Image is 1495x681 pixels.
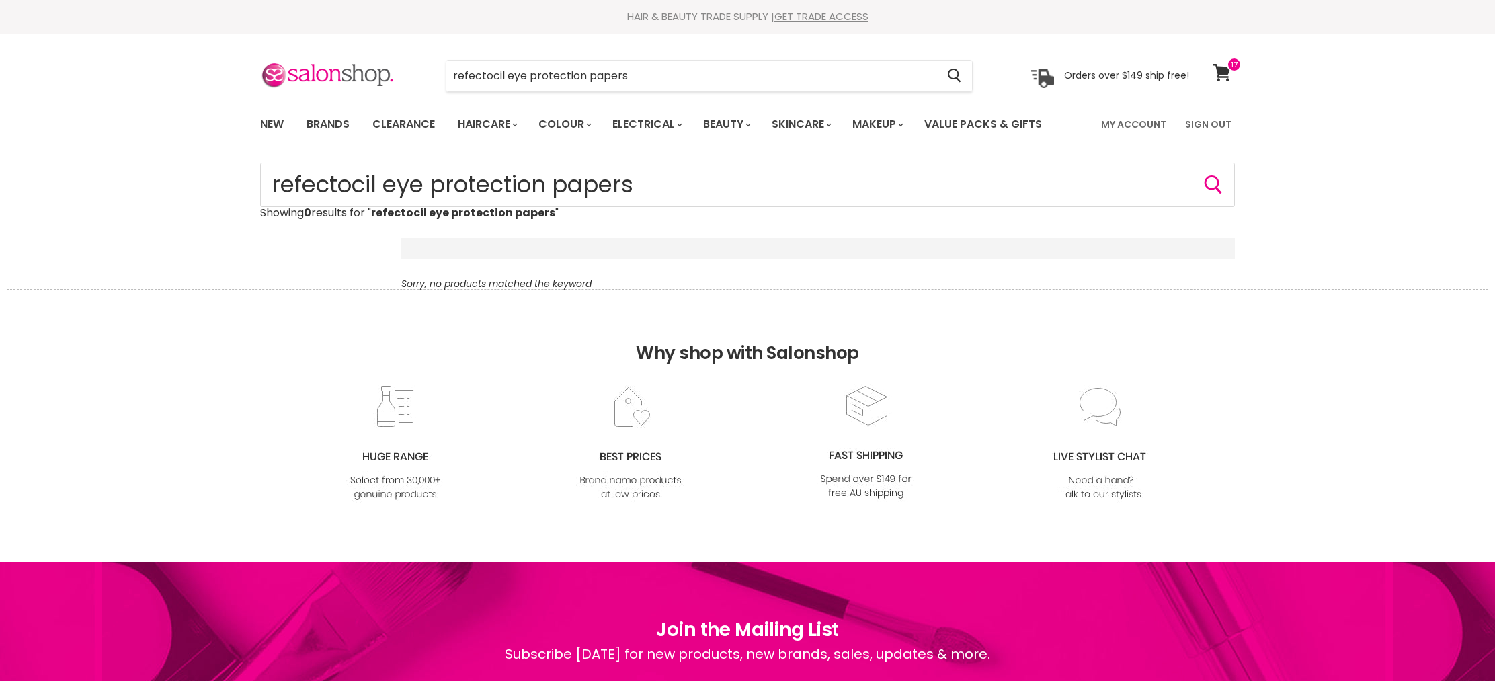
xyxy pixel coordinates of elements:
form: Product [260,163,1235,207]
a: New [250,110,294,138]
img: prices.jpg [576,385,685,503]
ul: Main menu [250,105,1073,144]
a: GET TRADE ACCESS [774,9,868,24]
input: Search [260,163,1235,207]
a: Skincare [762,110,840,138]
strong: refectocil eye protection papers [371,205,555,221]
a: Sign Out [1177,110,1240,138]
a: Haircare [448,110,526,138]
img: chat_c0a1c8f7-3133-4fc6-855f-7264552747f6.jpg [1047,385,1156,503]
a: Electrical [602,110,690,138]
p: Showing results for " " [260,207,1235,219]
img: range2_8cf790d4-220e-469f-917d-a18fed3854b6.jpg [341,385,450,503]
input: Search [446,61,936,91]
iframe: Gorgias live chat messenger [1428,618,1482,668]
button: Search [1203,174,1224,196]
a: Colour [528,110,600,138]
button: Search [936,61,972,91]
strong: 0 [304,205,311,221]
a: Beauty [693,110,759,138]
h1: Join the Mailing List [505,616,990,644]
h2: Why shop with Salonshop [7,289,1488,384]
form: Product [446,60,973,92]
img: fast.jpg [811,384,920,502]
em: Sorry, no products matched the keyword [401,277,592,290]
a: Makeup [842,110,912,138]
a: Clearance [362,110,445,138]
a: My Account [1093,110,1174,138]
a: Value Packs & Gifts [914,110,1052,138]
nav: Main [243,105,1252,144]
p: Orders over $149 ship free! [1064,69,1189,81]
a: Brands [296,110,360,138]
div: HAIR & BEAUTY TRADE SUPPLY | [243,10,1252,24]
